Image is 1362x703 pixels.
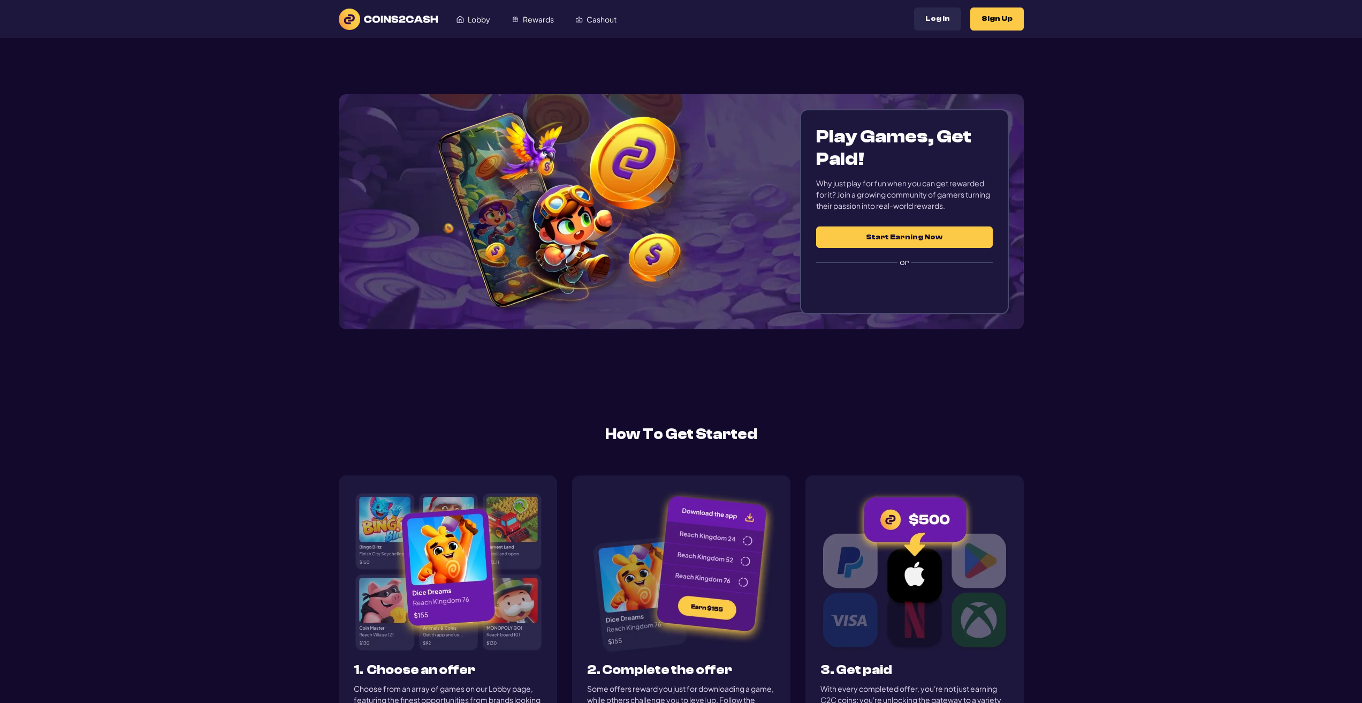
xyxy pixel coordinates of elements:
span: Cashout [587,16,617,23]
div: Why just play for fun when you can get rewarded for it? Join a growing community of gamers turnin... [816,178,992,211]
h3: 2. Complete the offer [587,660,775,680]
a: Cashout [565,9,627,29]
img: Cashout [575,16,583,23]
button: Start Earning Now [816,226,992,248]
span: Lobby [468,16,490,23]
a: Lobby [446,9,501,29]
img: logo text [339,9,438,30]
iframe: Schaltfläche „Über Google anmelden“ [811,276,998,299]
button: Sign Up [970,7,1024,31]
img: Step 3 [820,490,1009,653]
img: Rewards [512,16,519,23]
button: Log In [914,7,961,31]
h2: How To Get Started [339,423,1024,445]
h3: 1. Choose an offer [354,660,542,680]
label: or [816,248,992,277]
img: Start 2 [587,490,775,653]
a: Rewards [501,9,565,29]
img: Lobby [456,16,464,23]
h1: Play Games, Get Paid! [816,125,992,170]
h3: 3. Get paid [820,660,1009,680]
img: Start 1 [354,490,542,653]
span: Rewards [523,16,554,23]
